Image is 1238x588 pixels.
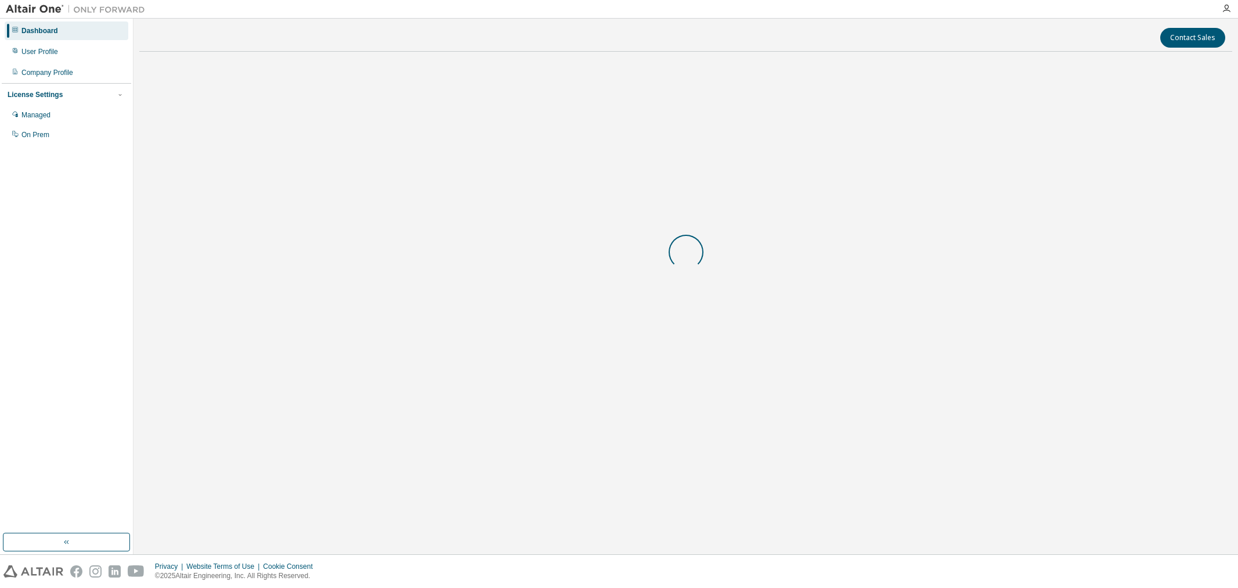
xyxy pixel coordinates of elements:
div: Privacy [155,562,186,571]
img: Altair One [6,3,151,15]
div: Dashboard [21,26,58,35]
img: altair_logo.svg [3,565,63,578]
img: instagram.svg [89,565,102,578]
div: Managed [21,110,50,120]
img: youtube.svg [128,565,145,578]
div: User Profile [21,47,58,56]
img: facebook.svg [70,565,82,578]
div: Company Profile [21,68,73,77]
div: On Prem [21,130,49,139]
div: Cookie Consent [263,562,319,571]
p: © 2025 Altair Engineering, Inc. All Rights Reserved. [155,571,320,581]
div: License Settings [8,90,63,99]
img: linkedin.svg [109,565,121,578]
button: Contact Sales [1160,28,1225,48]
div: Website Terms of Use [186,562,263,571]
